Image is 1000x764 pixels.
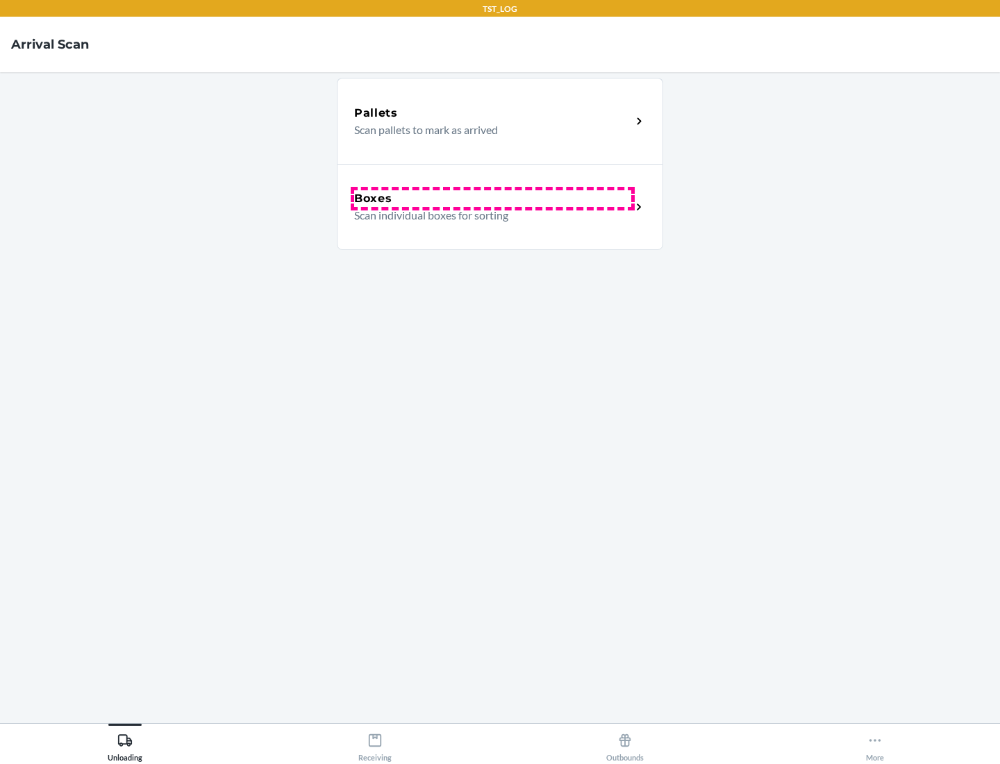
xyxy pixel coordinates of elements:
[337,78,663,164] a: PalletsScan pallets to mark as arrived
[358,727,392,762] div: Receiving
[354,105,398,122] h5: Pallets
[354,122,620,138] p: Scan pallets to mark as arrived
[354,190,392,207] h5: Boxes
[606,727,644,762] div: Outbounds
[354,207,620,224] p: Scan individual boxes for sorting
[750,724,1000,762] button: More
[500,724,750,762] button: Outbounds
[108,727,142,762] div: Unloading
[337,164,663,250] a: BoxesScan individual boxes for sorting
[250,724,500,762] button: Receiving
[866,727,884,762] div: More
[483,3,517,15] p: TST_LOG
[11,35,89,53] h4: Arrival Scan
